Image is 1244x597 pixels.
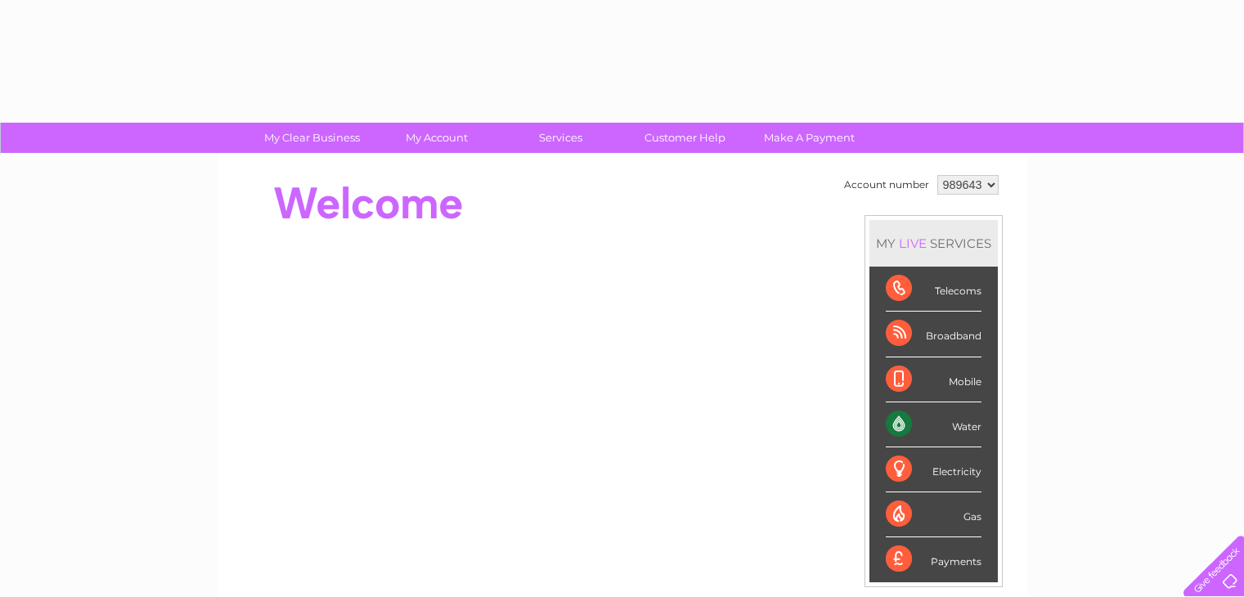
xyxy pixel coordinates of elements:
[886,492,981,537] div: Gas
[840,171,933,199] td: Account number
[886,402,981,447] div: Water
[618,123,752,153] a: Customer Help
[896,236,930,251] div: LIVE
[886,267,981,312] div: Telecoms
[886,447,981,492] div: Electricity
[493,123,628,153] a: Services
[886,537,981,581] div: Payments
[742,123,877,153] a: Make A Payment
[869,220,998,267] div: MY SERVICES
[886,357,981,402] div: Mobile
[369,123,504,153] a: My Account
[886,312,981,357] div: Broadband
[245,123,379,153] a: My Clear Business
